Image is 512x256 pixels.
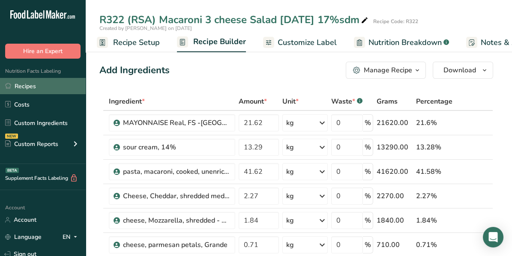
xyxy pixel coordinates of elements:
div: kg [286,167,294,177]
span: Grams [377,96,398,107]
div: 1.84% [416,215,452,226]
div: 13290.00 [377,142,413,152]
span: Created by [PERSON_NAME] on [DATE] [99,25,192,32]
span: Customize Label [278,37,337,48]
div: 21620.00 [377,118,413,128]
div: Manage Recipe [364,65,412,75]
div: NEW [5,134,18,139]
a: Nutrition Breakdown [354,33,449,52]
div: Waste [331,96,362,107]
div: BETA [6,168,19,173]
div: cheese, parmesan petals, Grande [123,240,230,250]
a: Recipe Setup [97,33,160,52]
a: Recipe Builder [177,32,246,53]
div: sour cream, 14% [123,142,230,152]
div: 41620.00 [377,167,413,177]
div: kg [286,191,294,201]
div: Open Intercom Messenger [483,227,503,247]
span: Unit [282,96,299,107]
span: Ingredient [109,96,145,107]
div: Recipe Code: R322 [373,18,418,25]
span: Nutrition Breakdown [368,37,442,48]
div: pasta, macaroni, cooked, unenriched [123,167,230,177]
div: cheese, Mozzarella, shredded - Not Kosher [123,215,230,226]
button: Download [433,62,493,79]
span: Recipe Setup [113,37,160,48]
div: EN [63,232,81,242]
div: R322 (RSA) Macaroni 3 cheese Salad [DATE] 17%sdm [99,12,370,27]
div: 2.27% [416,191,452,201]
div: kg [286,215,294,226]
span: Download [443,65,476,75]
div: Cheese, Cheddar, shredded medium [123,191,230,201]
span: Recipe Builder [193,36,246,48]
div: 41.58% [416,167,452,177]
div: 13.28% [416,142,452,152]
div: kg [286,118,294,128]
div: Add Ingredients [99,63,170,77]
span: Percentage [416,96,452,107]
div: kg [286,142,294,152]
a: Customize Label [263,33,337,52]
div: 21.6% [416,118,452,128]
div: 710.00 [377,240,413,250]
div: kg [286,240,294,250]
div: Custom Reports [5,140,58,149]
button: Manage Recipe [346,62,426,79]
button: Hire an Expert [5,44,81,59]
span: Amount [239,96,267,107]
div: 1840.00 [377,215,413,226]
div: MAYONNAISE Real, FS -[GEOGRAPHIC_DATA] [123,118,230,128]
div: 2270.00 [377,191,413,201]
a: Language [5,229,42,244]
div: 0.71% [416,240,452,250]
